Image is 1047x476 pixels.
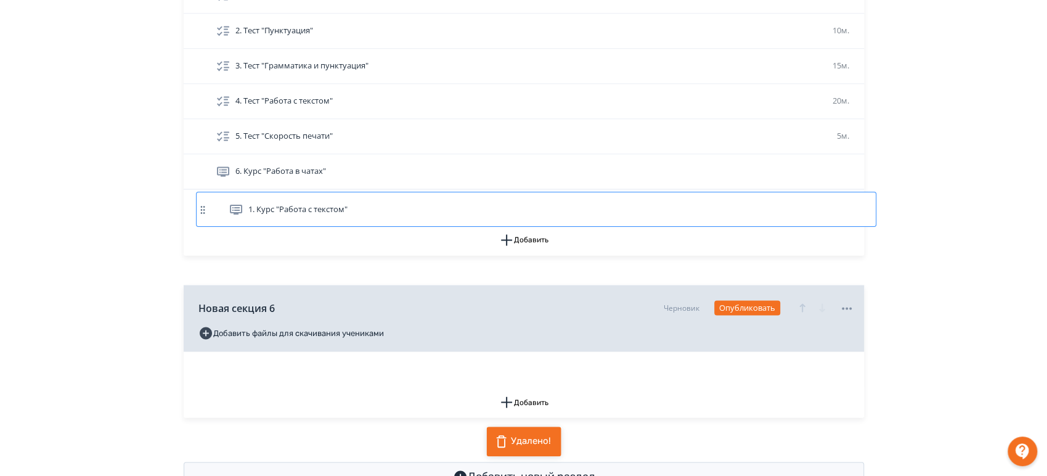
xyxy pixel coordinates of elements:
div: Удалено! [511,435,551,448]
div: Черновик [664,302,699,313]
button: Добавить файлы для скачивания учениками [198,323,384,343]
button: Добавить [184,224,864,255]
button: Опубликовать [714,300,780,315]
span: Новая секция 6 [198,300,275,315]
button: Добавить [184,387,864,417]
